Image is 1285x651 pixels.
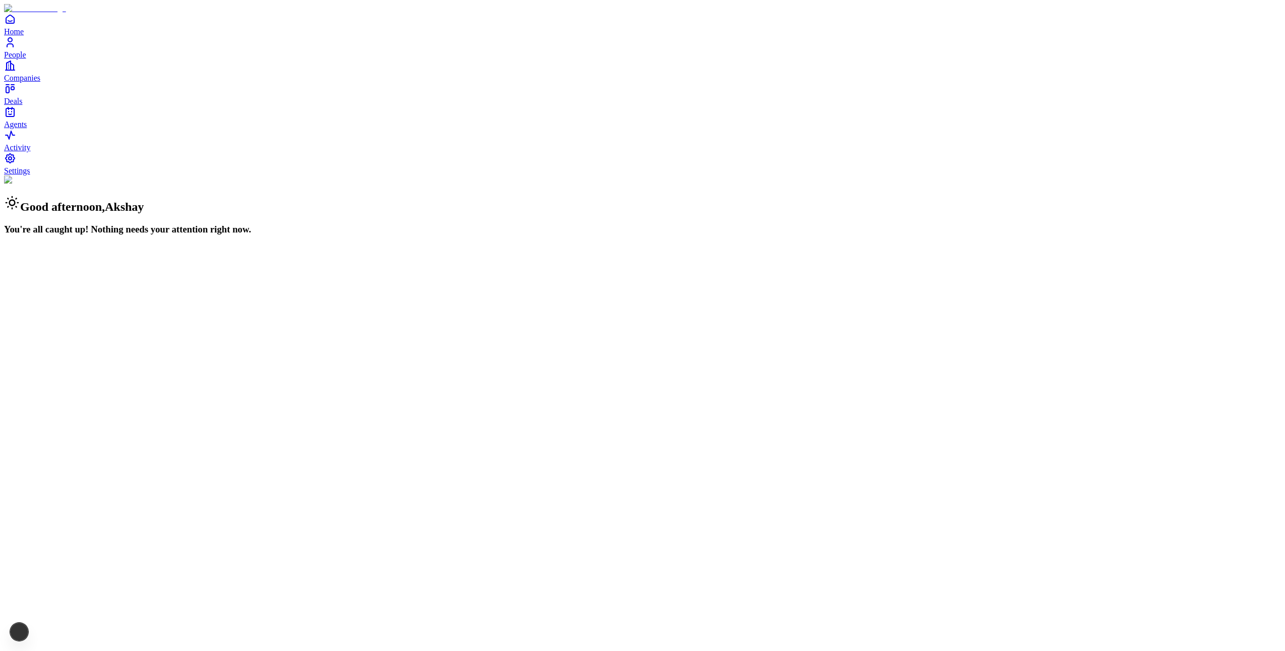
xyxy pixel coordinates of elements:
span: Agents [4,120,27,129]
a: Agents [4,106,1281,129]
span: Settings [4,166,30,175]
a: Activity [4,129,1281,152]
h3: You're all caught up! Nothing needs your attention right now. [4,224,1281,235]
a: People [4,36,1281,59]
img: Item Brain Logo [4,4,66,13]
h2: Good afternoon , Akshay [4,195,1281,214]
a: Deals [4,83,1281,105]
a: Settings [4,152,1281,175]
a: Home [4,13,1281,36]
span: People [4,50,26,59]
span: Activity [4,143,30,152]
span: Home [4,27,24,36]
img: Background [4,175,51,185]
span: Deals [4,97,22,105]
a: Companies [4,60,1281,82]
span: Companies [4,74,40,82]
